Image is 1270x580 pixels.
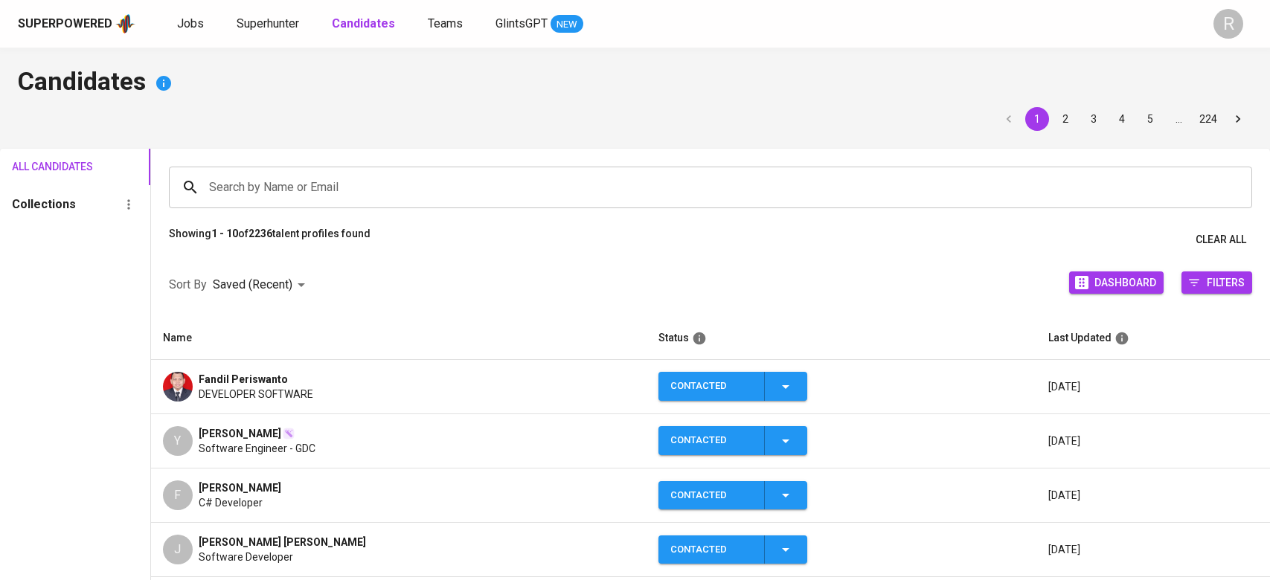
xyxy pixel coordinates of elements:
a: Superhunter [237,15,302,33]
button: Contacted [658,426,807,455]
p: [DATE] [1048,379,1258,394]
button: Go to next page [1226,107,1250,131]
div: Contacted [670,372,752,401]
button: Filters [1181,271,1252,294]
div: Contacted [670,426,752,455]
div: R [1213,9,1243,39]
p: [DATE] [1048,542,1258,557]
span: Filters [1207,272,1245,292]
span: [PERSON_NAME] [PERSON_NAME] [199,535,366,550]
span: All Candidates [12,158,73,176]
button: page 1 [1025,107,1049,131]
th: Last Updated [1036,317,1270,360]
span: Dashboard [1094,272,1156,292]
span: GlintsGPT [496,16,548,30]
a: Candidates [332,15,398,33]
span: NEW [551,17,583,32]
a: Superpoweredapp logo [18,13,135,35]
p: Saved (Recent) [213,276,292,294]
p: [DATE] [1048,434,1258,448]
h6: Collections [12,194,76,215]
div: Superpowered [18,16,112,33]
div: Contacted [670,535,752,564]
p: Showing of talent profiles found [169,226,371,254]
img: f157b2f367e35483a750ca1273f169a1.jpg [163,372,193,402]
span: [PERSON_NAME] [199,480,281,495]
span: C# Developer [199,495,263,510]
button: Contacted [658,535,807,564]
span: Superhunter [237,16,299,30]
span: [PERSON_NAME] [199,426,281,441]
b: 2236 [248,228,272,239]
div: Y [163,426,193,456]
img: app logo [115,13,135,35]
span: DEVELOPER SOFTWARE [199,387,313,402]
b: 1 - 10 [211,228,238,239]
div: J [163,535,193,564]
div: F [163,480,193,510]
button: Go to page 2 [1053,107,1077,131]
button: Dashboard [1069,271,1164,294]
th: Name [151,317,647,360]
button: Go to page 4 [1110,107,1134,131]
nav: pagination navigation [995,107,1252,131]
h4: Candidates [18,65,1252,101]
p: [DATE] [1048,488,1258,503]
span: Teams [428,16,463,30]
span: Software Developer [199,550,293,564]
button: Go to page 224 [1195,107,1222,131]
button: Go to page 5 [1138,107,1162,131]
a: Jobs [177,15,207,33]
b: Candidates [332,16,395,30]
button: Clear All [1190,226,1252,254]
a: GlintsGPT NEW [496,15,583,33]
div: Saved (Recent) [213,271,310,299]
span: Software Engineer - GDC [199,441,315,456]
span: Clear All [1196,231,1246,249]
span: Fandil Periswanto [199,372,288,387]
a: Teams [428,15,466,33]
th: Status [647,317,1036,360]
div: Contacted [670,481,752,510]
span: Jobs [177,16,204,30]
div: … [1167,112,1190,126]
button: Contacted [658,481,807,510]
button: Go to page 3 [1082,107,1106,131]
img: magic_wand.svg [283,428,295,439]
p: Sort By [169,276,207,294]
button: Contacted [658,372,807,401]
